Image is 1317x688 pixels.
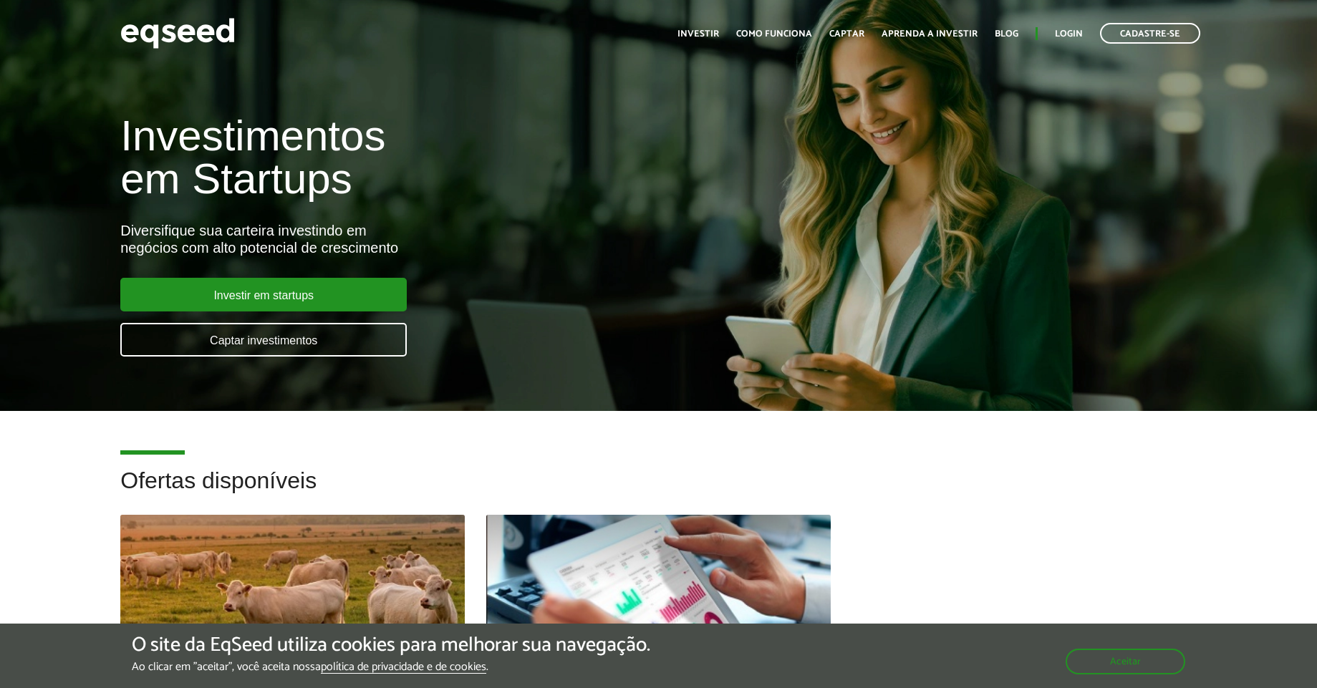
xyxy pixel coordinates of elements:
[120,278,407,311] a: Investir em startups
[1055,29,1083,39] a: Login
[132,634,650,656] h5: O site da EqSeed utiliza cookies para melhorar sua navegação.
[995,29,1018,39] a: Blog
[677,29,719,39] a: Investir
[736,29,812,39] a: Como funciona
[132,660,650,674] p: Ao clicar em "aceitar", você aceita nossa .
[1100,23,1200,44] a: Cadastre-se
[321,662,486,674] a: política de privacidade e de cookies
[1066,649,1185,674] button: Aceitar
[120,115,758,200] h1: Investimentos em Startups
[120,323,407,357] a: Captar investimentos
[882,29,978,39] a: Aprenda a investir
[829,29,864,39] a: Captar
[120,222,758,256] div: Diversifique sua carteira investindo em negócios com alto potencial de crescimento
[120,468,1197,515] h2: Ofertas disponíveis
[120,14,235,52] img: EqSeed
